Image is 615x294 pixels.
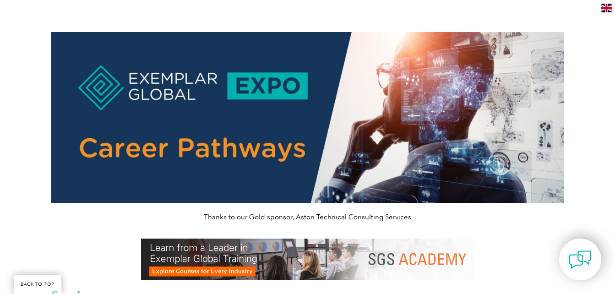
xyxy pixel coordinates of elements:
[141,239,474,280] img: SGS
[569,248,592,271] img: contact-chat.png
[14,275,61,294] a: BACK TO TOP
[601,4,612,12] img: en
[51,212,564,222] p: Thanks to our Gold sponsor, Aston Technical Consulting Services
[51,32,564,203] img: career pathways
